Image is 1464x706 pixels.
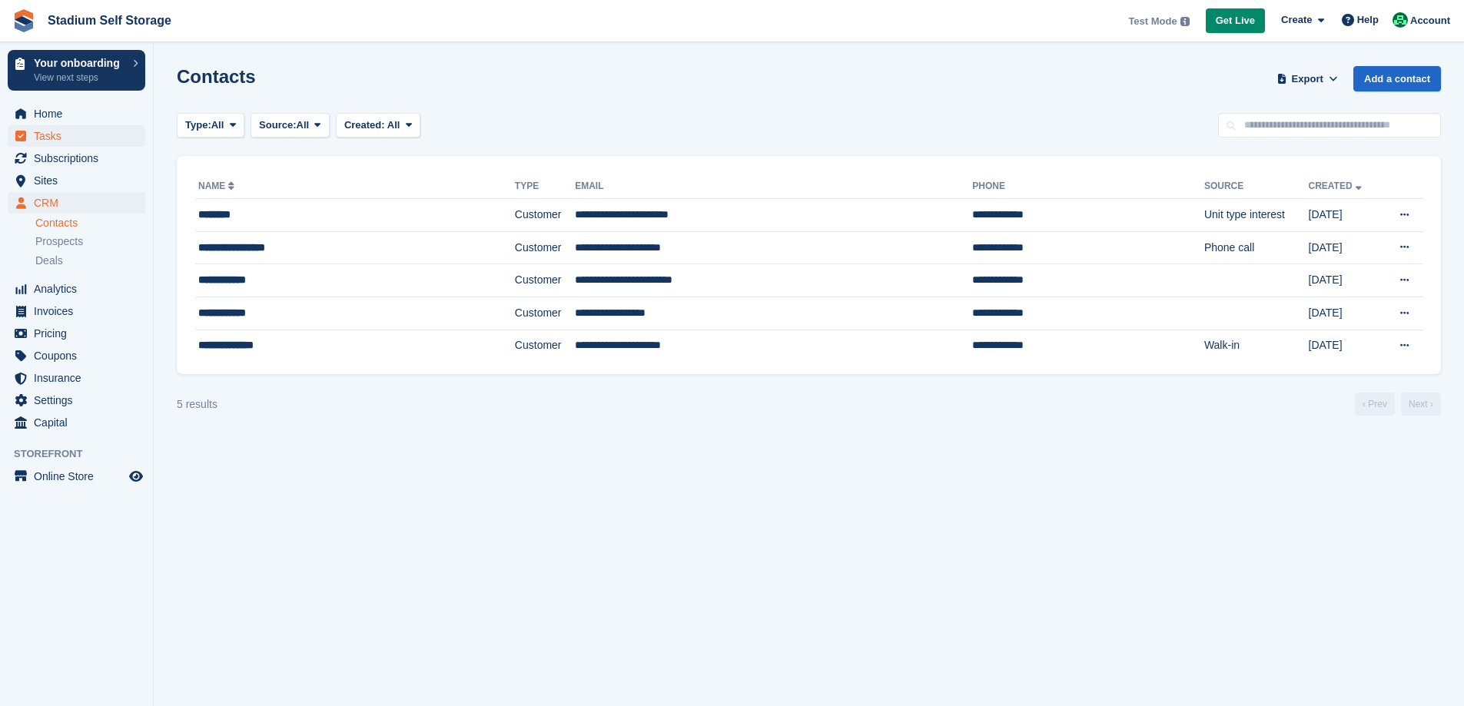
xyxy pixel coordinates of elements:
th: Phone [972,174,1204,199]
a: Stadium Self Storage [41,8,178,33]
span: Tasks [34,125,126,147]
span: Coupons [34,345,126,366]
div: 5 results [177,396,217,413]
a: menu [8,466,145,487]
p: View next steps [34,71,125,85]
td: [DATE] [1309,297,1381,330]
td: Customer [515,330,575,362]
td: Customer [515,231,575,264]
a: Deals [35,253,145,269]
p: Your onboarding [34,58,125,68]
span: Prospects [35,234,83,249]
h1: Contacts [177,66,256,87]
a: menu [8,147,145,169]
nav: Page [1352,393,1444,416]
a: Get Live [1206,8,1265,34]
img: icon-info-grey-7440780725fd019a000dd9b08b2336e03edf1995a4989e88bcd33f0948082b44.svg [1180,17,1190,26]
a: Your onboarding View next steps [8,50,145,91]
span: Create [1281,12,1312,28]
td: [DATE] [1309,199,1381,232]
a: menu [8,192,145,214]
span: Analytics [34,278,126,300]
span: Subscriptions [34,147,126,169]
span: Settings [34,389,126,411]
a: Add a contact [1353,66,1441,91]
a: menu [8,323,145,344]
span: Online Store [34,466,126,487]
td: Customer [515,264,575,297]
th: Type [515,174,575,199]
th: Email [575,174,972,199]
a: menu [8,103,145,124]
a: menu [8,125,145,147]
img: stora-icon-8386f47178a22dfd0bd8f6a31ec36ba5ce8667c1dd55bd0f319d3a0aa187defe.svg [12,9,35,32]
span: Created: [344,119,385,131]
td: Customer [515,199,575,232]
span: Storefront [14,446,153,462]
span: Insurance [34,367,126,389]
span: Capital [34,412,126,433]
button: Type: All [177,113,244,138]
a: menu [8,367,145,389]
span: Invoices [34,300,126,322]
td: Customer [515,297,575,330]
a: Contacts [35,216,145,230]
a: Preview store [127,467,145,486]
th: Source [1204,174,1309,199]
span: Source: [259,118,296,133]
a: Name [198,181,237,191]
a: menu [8,412,145,433]
a: Created [1309,181,1365,191]
a: Prospects [35,234,145,250]
span: Get Live [1216,13,1255,28]
span: Sites [34,170,126,191]
button: Created: All [336,113,420,138]
span: Pricing [34,323,126,344]
button: Source: All [251,113,330,138]
span: Home [34,103,126,124]
span: All [387,119,400,131]
td: [DATE] [1309,231,1381,264]
span: Test Mode [1128,14,1177,29]
span: CRM [34,192,126,214]
a: menu [8,170,145,191]
a: menu [8,278,145,300]
span: Type: [185,118,211,133]
span: All [211,118,224,133]
span: All [297,118,310,133]
a: Previous [1355,393,1395,416]
a: Next [1401,393,1441,416]
span: Account [1410,13,1450,28]
button: Export [1273,66,1341,91]
td: Walk-in [1204,330,1309,362]
a: menu [8,300,145,322]
span: Deals [35,254,63,268]
td: [DATE] [1309,330,1381,362]
td: Phone call [1204,231,1309,264]
td: [DATE] [1309,264,1381,297]
a: menu [8,389,145,411]
span: Export [1292,71,1323,87]
span: Help [1357,12,1379,28]
img: Adam [1393,12,1408,28]
a: menu [8,345,145,366]
td: Unit type interest [1204,199,1309,232]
